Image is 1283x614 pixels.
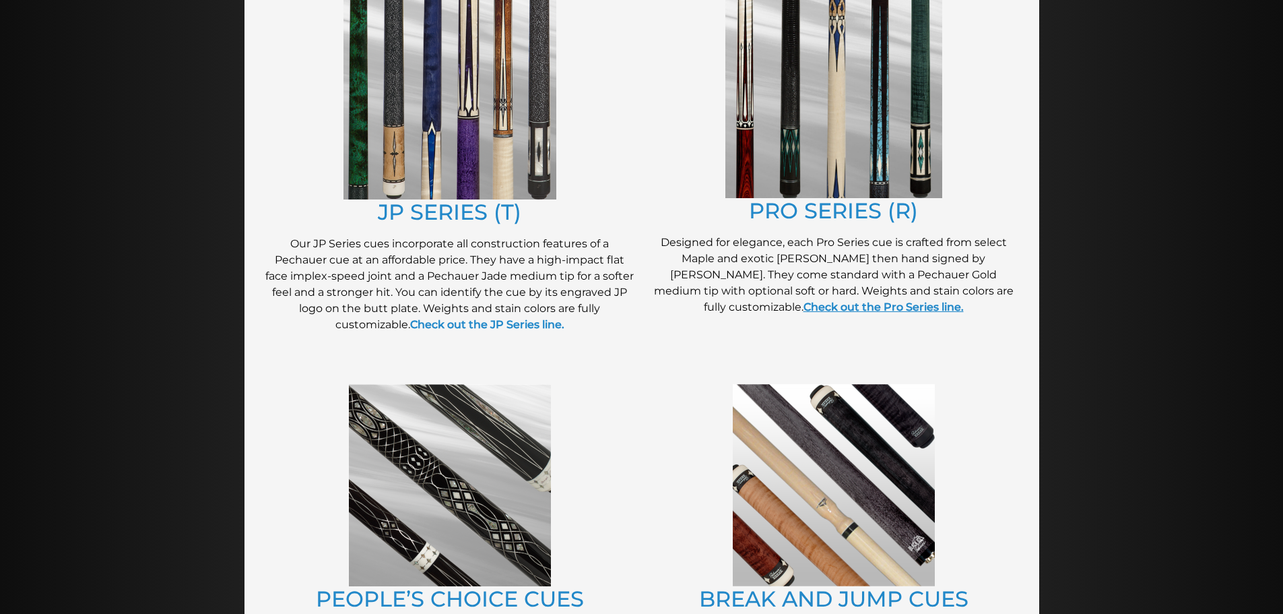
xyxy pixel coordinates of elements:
a: PRO SERIES (R) [749,197,918,224]
a: PEOPLE’S CHOICE CUES [316,586,584,612]
p: Designed for elegance, each Pro Series cue is crafted from select Maple and exotic [PERSON_NAME] ... [649,235,1019,315]
p: Our JP Series cues incorporate all construction features of a Pechauer cue at an affordable price... [265,236,635,333]
a: JP SERIES (T) [378,199,521,225]
a: Check out the Pro Series line. [803,301,964,313]
a: BREAK AND JUMP CUES [699,586,968,612]
a: Check out the JP Series line. [410,318,564,331]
